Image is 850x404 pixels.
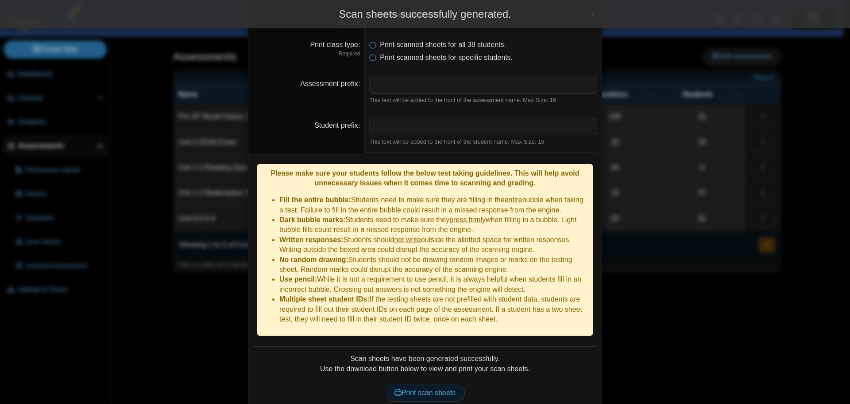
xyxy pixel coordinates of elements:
[449,216,486,224] u: press firmly
[394,236,421,243] u: not write
[505,196,522,204] u: entire
[279,215,588,235] li: Students need to make sure they when filling in a bubble. Light bubble fills could result in a mi...
[279,255,588,275] li: Students should not be drawing random images or marks on the testing sheet. Random marks could di...
[394,389,456,396] span: Print scan sheets
[279,275,317,283] b: Use pencil:
[300,80,360,87] label: Assessment prefix
[380,54,513,61] span: Print scanned sheets for specific students.
[279,236,344,243] b: Written responses:
[7,7,843,22] div: Scan sheets successfully generated.
[279,196,351,204] b: Fill the entire bubble:
[369,138,597,146] div: This text will be added to the front of the student name. Max Size: 16
[270,169,579,187] b: Please make sure your students follow the below test taking guidelines. This will help avoid unne...
[385,384,465,402] a: Print scan sheets
[279,294,588,324] li: If the testing sheets are not prefilled with student data, students are required to fill out thei...
[253,50,360,58] dfn: Required
[310,41,360,48] label: Print class type
[279,275,588,294] li: While it is not a requirement to use pencil, it is always helpful when students fill in an incorr...
[314,122,360,129] label: Student prefix
[380,41,506,48] span: Print scanned sheets for all 38 students.
[279,295,370,303] b: Multiple sheet student IDs:
[279,195,588,215] li: Students need to make sure they are filling in the bubble when taking a test. Failure to fill in ...
[369,96,597,104] div: This text will be added to the front of the assessment name. Max Size: 16
[279,256,348,263] b: No random drawing:
[279,235,588,255] li: Students should outside the allotted space for written responses. Writing outside the boxed area ...
[279,216,345,224] b: Dark bubble marks:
